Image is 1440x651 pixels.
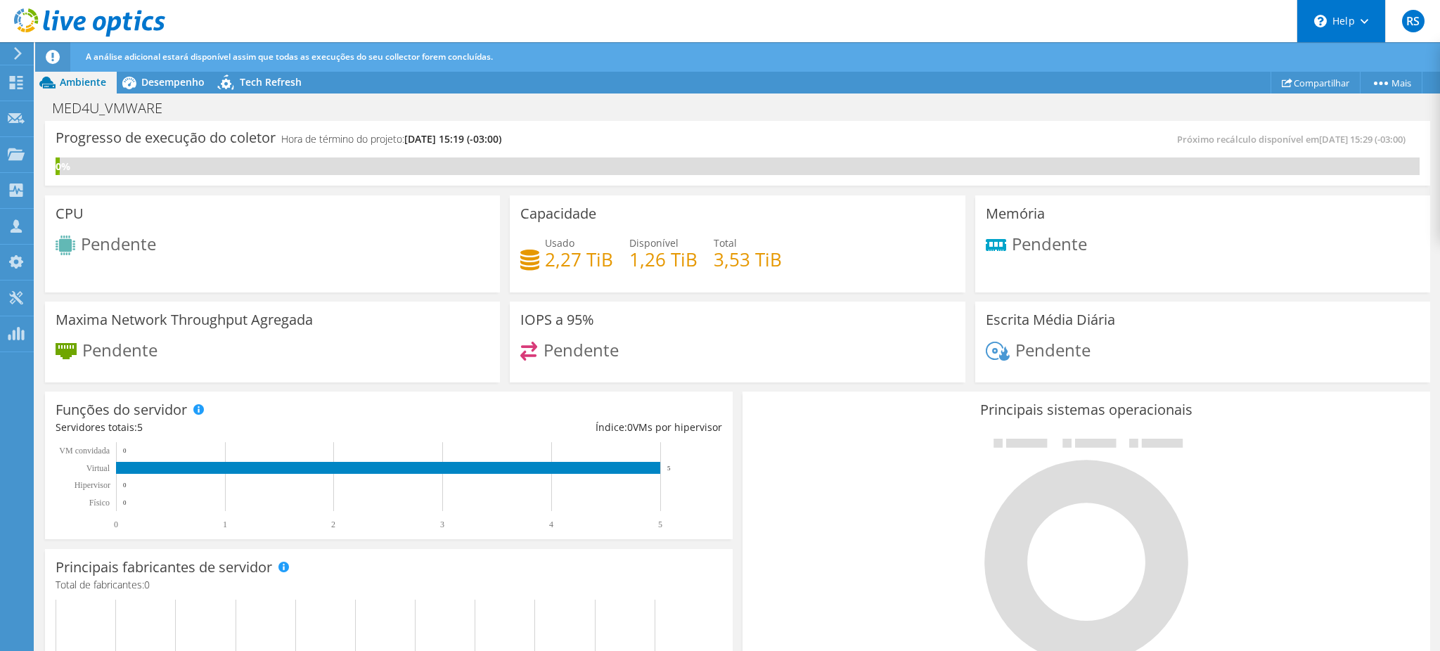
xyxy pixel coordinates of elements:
[86,463,110,473] text: Virtual
[56,159,60,174] div: 0%
[56,420,389,435] div: Servidores totais:
[281,131,501,147] h4: Hora de término do projeto:
[59,446,110,456] text: VM convidada
[82,337,157,361] span: Pendente
[223,520,227,529] text: 1
[141,75,205,89] span: Desempenho
[1314,15,1327,27] svg: \n
[658,520,662,529] text: 5
[753,402,1420,418] h3: Principais sistemas operacionais
[1271,72,1361,94] a: Compartilhar
[123,499,127,506] text: 0
[629,252,697,267] h4: 1,26 TiB
[714,236,737,250] span: Total
[986,312,1115,328] h3: Escrita Média Diária
[46,101,184,116] h1: MED4U_VMWARE
[86,51,493,63] span: A análise adicional estará disponível assim que todas as execuções do seu collector forem concluí...
[75,480,110,490] text: Hipervisor
[1319,133,1406,146] span: [DATE] 15:29 (-03:00)
[549,520,553,529] text: 4
[240,75,302,89] span: Tech Refresh
[986,206,1045,221] h3: Memória
[545,236,574,250] span: Usado
[629,236,679,250] span: Disponível
[137,420,143,434] span: 5
[123,447,127,454] text: 0
[440,520,444,529] text: 3
[714,252,782,267] h4: 3,53 TiB
[544,337,619,361] span: Pendente
[667,465,671,472] text: 5
[56,577,722,593] h4: Total de fabricantes:
[114,520,118,529] text: 0
[627,420,633,434] span: 0
[331,520,335,529] text: 2
[1015,337,1091,361] span: Pendente
[520,206,596,221] h3: Capacidade
[123,482,127,489] text: 0
[56,206,84,221] h3: CPU
[60,75,106,89] span: Ambiente
[81,232,156,255] span: Pendente
[56,560,272,575] h3: Principais fabricantes de servidor
[404,132,501,146] span: [DATE] 15:19 (-03:00)
[520,312,594,328] h3: IOPS a 95%
[56,402,187,418] h3: Funções do servidor
[545,252,613,267] h4: 2,27 TiB
[89,498,110,508] tspan: Físico
[1360,72,1422,94] a: Mais
[144,578,150,591] span: 0
[1012,231,1087,254] span: Pendente
[56,312,313,328] h3: Maxima Network Throughput Agregada
[1402,10,1425,32] span: RS
[389,420,722,435] div: Índice: VMs por hipervisor
[1177,133,1413,146] span: Próximo recálculo disponível em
